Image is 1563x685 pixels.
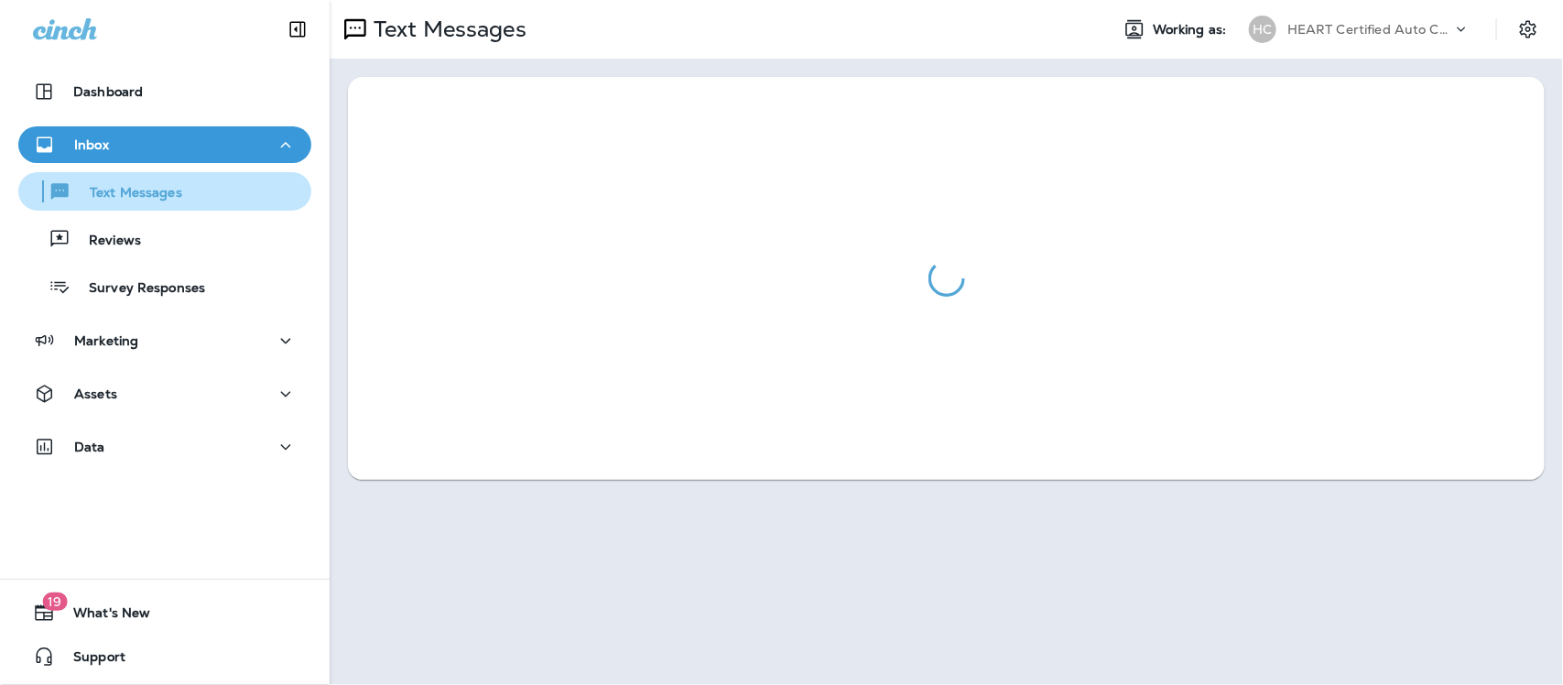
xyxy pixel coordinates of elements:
[73,84,143,99] p: Dashboard
[18,375,311,412] button: Assets
[74,333,138,348] p: Marketing
[1249,16,1276,43] div: HC
[18,638,311,675] button: Support
[18,126,311,163] button: Inbox
[18,429,311,465] button: Data
[71,233,141,250] p: Reviews
[18,322,311,359] button: Marketing
[18,594,311,631] button: 19What's New
[74,440,105,454] p: Data
[18,73,311,110] button: Dashboard
[1153,22,1231,38] span: Working as:
[42,593,67,611] span: 19
[366,16,526,43] p: Text Messages
[272,11,323,48] button: Collapse Sidebar
[74,386,117,401] p: Assets
[18,172,311,211] button: Text Messages
[18,267,311,306] button: Survey Responses
[55,649,125,671] span: Support
[71,185,182,202] p: Text Messages
[74,137,109,152] p: Inbox
[18,220,311,258] button: Reviews
[55,605,150,627] span: What's New
[71,280,205,298] p: Survey Responses
[1512,13,1545,46] button: Settings
[1287,22,1452,37] p: HEART Certified Auto Care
